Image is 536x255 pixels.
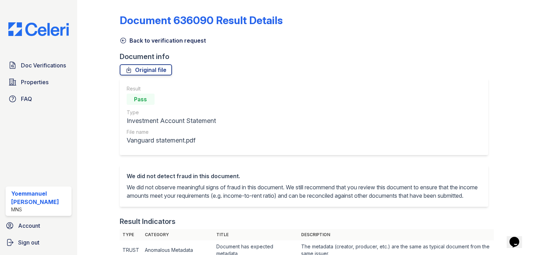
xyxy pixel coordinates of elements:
a: Account [3,219,74,233]
a: FAQ [6,92,72,106]
div: Result Indicators [120,217,176,226]
iframe: chat widget [507,227,529,248]
span: FAQ [21,95,32,103]
div: Result [127,85,216,92]
a: Original file [120,64,172,75]
th: Title [214,229,299,240]
span: Properties [21,78,49,86]
div: Investment Account Statement [127,116,216,126]
th: Type [120,229,142,240]
a: Document 636090 Result Details [120,14,283,27]
div: Type [127,109,216,116]
img: CE_Logo_Blue-a8612792a0a2168367f1c8372b55b34899dd931a85d93a1a3d3e32e68fde9ad4.png [3,22,74,36]
div: We did not detect fraud in this document. [127,172,481,180]
th: Category [142,229,214,240]
div: Pass [127,94,155,105]
span: Account [18,221,40,230]
th: Description [298,229,493,240]
span: Sign out [18,238,39,247]
a: Back to verification request [120,36,206,45]
div: Document info [120,52,494,61]
div: Vanguard statement.pdf [127,136,216,145]
span: Doc Verifications [21,61,66,70]
a: Doc Verifications [6,58,72,72]
p: We did not observe meaningful signs of fraud in this document. We still recommend that you review... [127,183,481,200]
a: Sign out [3,235,74,249]
a: Properties [6,75,72,89]
div: MNS [11,206,69,213]
div: Yoemmanuel [PERSON_NAME] [11,189,69,206]
div: File name [127,129,216,136]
